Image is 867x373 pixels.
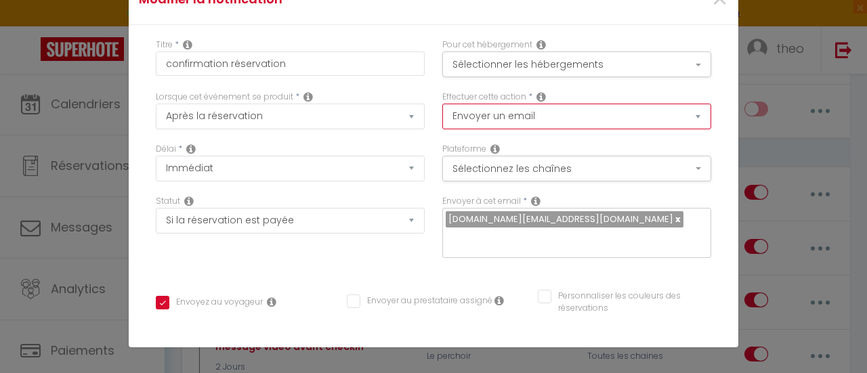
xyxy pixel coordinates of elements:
i: This Rental [536,39,546,50]
span: [DOMAIN_NAME][EMAIL_ADDRESS][DOMAIN_NAME] [448,213,673,225]
i: Envoyer au prestataire si il est assigné [494,295,504,306]
label: Titre [156,39,173,51]
button: Sélectionnez les chaînes [442,156,711,181]
label: Statut [156,195,180,208]
i: Action Time [186,144,196,154]
button: Ouvrir le widget de chat LiveChat [11,5,51,46]
i: Booking status [184,196,194,206]
i: Envoyer au voyageur [267,297,276,307]
button: Sélectionner les hébergements [442,51,711,77]
label: Lorsque cet événement se produit [156,91,293,104]
i: Title [183,39,192,50]
label: Pour cet hébergement [442,39,532,51]
i: Action Type [536,91,546,102]
label: Effectuer cette action [442,91,526,104]
i: Recipient [531,196,541,206]
i: Event Occur [303,91,313,102]
label: Plateforme [442,143,486,156]
label: Délai [156,143,176,156]
label: Envoyer à cet email [442,195,521,208]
